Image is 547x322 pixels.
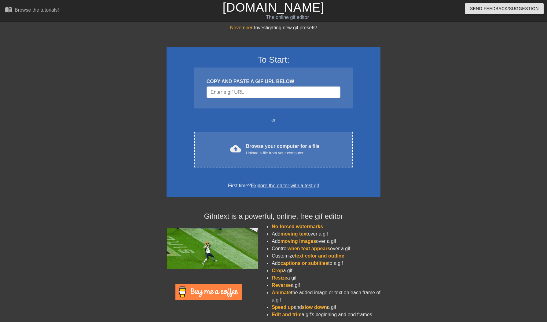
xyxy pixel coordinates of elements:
span: moving text [281,231,308,236]
div: Upload a file from your computer [246,150,320,156]
div: Browse the tutorials! [15,7,59,13]
li: Customize [272,252,380,260]
span: Reverse [272,283,291,288]
li: and a gif [272,304,380,311]
h4: Gifntext is a powerful, online, free gif editor [167,212,380,221]
span: Animate [272,290,291,295]
h3: To Start: [174,55,373,65]
span: when text appears [288,246,330,251]
button: Send Feedback/Suggestion [465,3,544,14]
li: a gif's beginning and end frames [272,311,380,318]
span: Speed up [272,305,294,310]
div: Browse your computer for a file [246,143,320,156]
span: Resize [272,275,287,280]
div: The online gif editor [185,14,390,21]
span: No forced watermarks [272,224,323,229]
img: football_small.gif [167,228,258,269]
span: text color and outline [295,253,344,258]
li: a gif [272,267,380,274]
span: Edit and trim [272,312,302,317]
span: Crop [272,268,283,273]
span: Send Feedback/Suggestion [470,5,539,13]
li: Control over a gif [272,245,380,252]
div: Investigating new gif presets! [167,24,380,31]
li: a gif [272,274,380,282]
input: Username [207,86,340,98]
div: First time? [174,182,373,189]
div: COPY AND PASTE A GIF URL BELOW [207,78,340,85]
li: Add over a gif [272,230,380,238]
span: November: [230,25,254,30]
span: menu_book [5,6,12,13]
span: captions or subtitles [281,261,328,266]
img: Buy Me A Coffee [175,284,242,300]
li: Add over a gif [272,238,380,245]
a: [DOMAIN_NAME] [222,1,324,14]
span: moving images [281,239,316,244]
a: Explore the editor with a test gif [251,183,319,188]
a: Browse the tutorials! [5,6,59,15]
span: cloud_upload [230,143,241,154]
li: the added image or text on each frame of a gif [272,289,380,304]
div: or [182,116,365,124]
li: a gif [272,282,380,289]
span: slow down [302,305,327,310]
li: Add to a gif [272,260,380,267]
